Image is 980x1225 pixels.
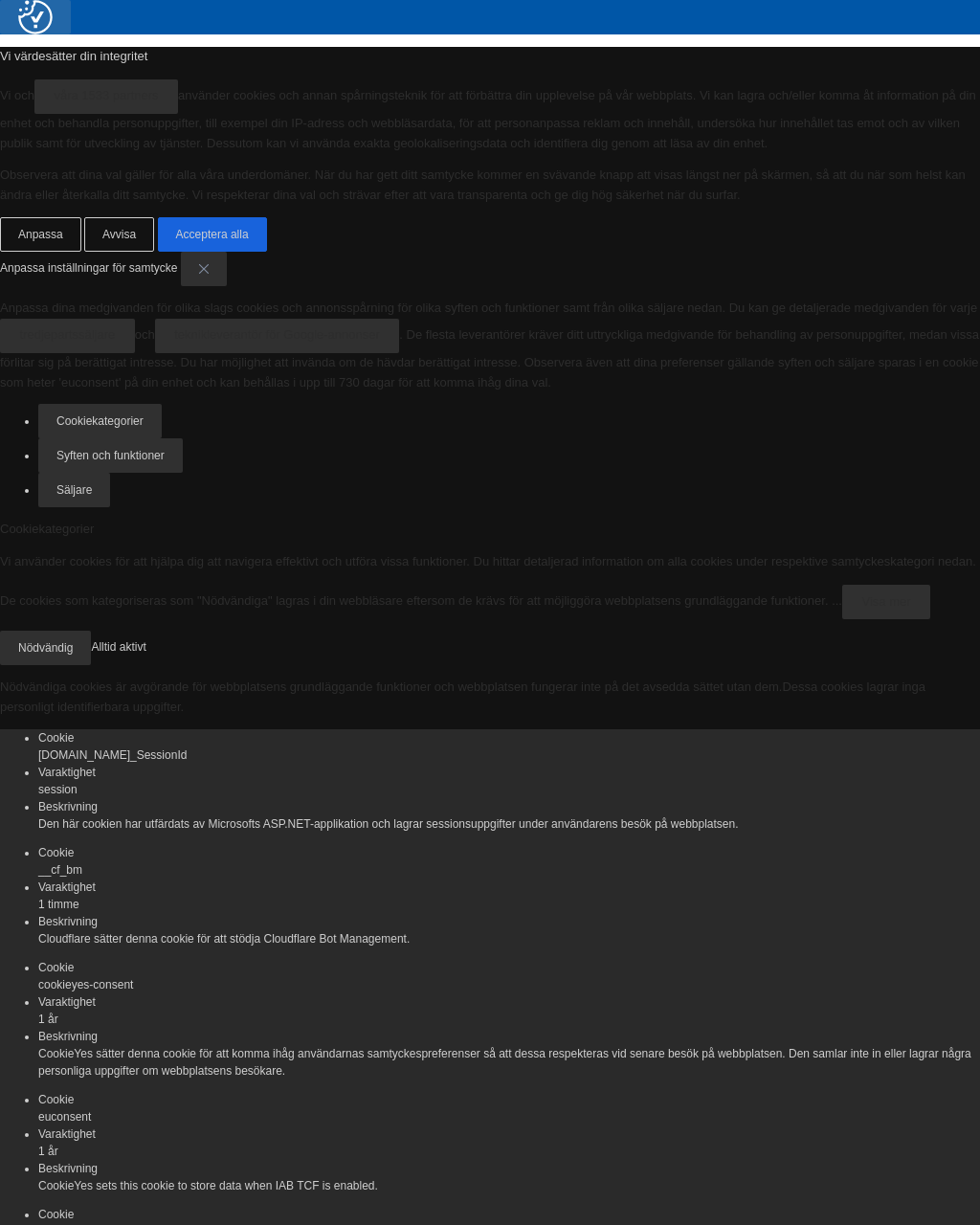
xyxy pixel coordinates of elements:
button: Avvisa [84,217,154,252]
button: våra 1533 partners [34,79,178,114]
div: Cookie [38,959,980,976]
div: Varaktighet [38,993,980,1011]
div: 1 år [38,1143,980,1160]
div: [DOMAIN_NAME]_SessionId [38,746,980,764]
div: cookieyes-consent [38,976,980,993]
div: Cookie [38,844,980,861]
div: Varaktighet [38,879,980,896]
div: Cookie [38,1091,980,1108]
div: Den här cookien har utfärdats av Microsofts ASP.NET-applikation och lagrar sessionsuppgifter unde... [38,815,980,833]
img: Close [199,264,209,274]
div: CookieYes sätter denna cookie för att komma ihåg användarnas samtyckespreferenser så att dessa re... [38,1045,980,1080]
div: Beskrivning [38,1028,980,1045]
div: session [38,781,980,798]
div: Cloudflare sätter denna cookie för att stödja Cloudflare Bot Management. [38,930,980,947]
div: euconsent [38,1108,980,1125]
div: Cookie [38,1206,980,1223]
span: Alltid aktivt [91,640,145,654]
button: teknikleverantör för Google-annonser [155,319,400,353]
div: Beskrivning [38,913,980,930]
button: Acceptera alla [158,217,267,252]
div: CookieYes sets this cookie to store data when IAB TCF is enabled. [38,1177,980,1194]
div: Beskrivning [38,798,980,815]
div: 1 timme [38,896,980,913]
button: Stänga [181,252,227,286]
button: Cookiekategorier [38,404,162,438]
div: __cf_bm [38,861,980,879]
div: 1 år [38,1011,980,1028]
button: Visa mer [842,585,930,619]
div: Cookie [38,729,980,746]
div: Varaktighet [38,1125,980,1143]
button: Säljare [38,473,110,507]
div: Beskrivning [38,1160,980,1177]
button: Syften och funktioner [38,438,183,473]
div: Varaktighet [38,764,980,781]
